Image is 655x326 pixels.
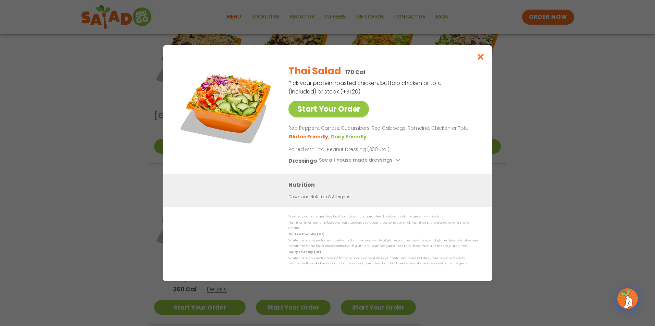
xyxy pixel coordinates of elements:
a: Start Your Order [288,101,369,117]
p: While our menu includes ingredients that are made without gluten, our restaurants are not gluten ... [288,238,478,249]
img: Featured product photo for Thai Salad [178,59,274,155]
h2: Thai Salad [288,64,341,78]
p: Nutrition information is based on our standard recipes and portion sizes. Click Nutrition & Aller... [288,220,478,231]
button: See all house made dressings [319,156,402,165]
p: Red Peppers, Carrots, Cucumbers, Red Cabbage, Romaine, Chicken or Tofu [288,124,475,133]
p: We are not an allergen free facility and cannot guarantee the absence of allergens in our foods. [288,214,478,219]
strong: Gluten Friendly (GF) [288,232,324,236]
h3: Dressings [288,156,317,165]
h3: Nutrition [288,180,482,189]
li: Gluten Friendly [288,133,331,140]
p: 170 Cal [345,68,366,76]
img: wpChatIcon [618,289,637,308]
li: Dairy Friendly [331,133,368,140]
p: Paired with Thai Peanut Dressing (300 Cal) [288,146,415,153]
a: Download Nutrition & Allergens [288,193,350,200]
strong: Dairy Friendly (DF) [288,250,321,254]
p: While our menu includes foods that are made without dairy, our restaurants are not dairy free. We... [288,256,478,266]
button: Close modal [470,45,492,68]
p: Pick your protein: roasted chicken, buffalo chicken or tofu (included) or steak (+$1.20) [288,79,443,96]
